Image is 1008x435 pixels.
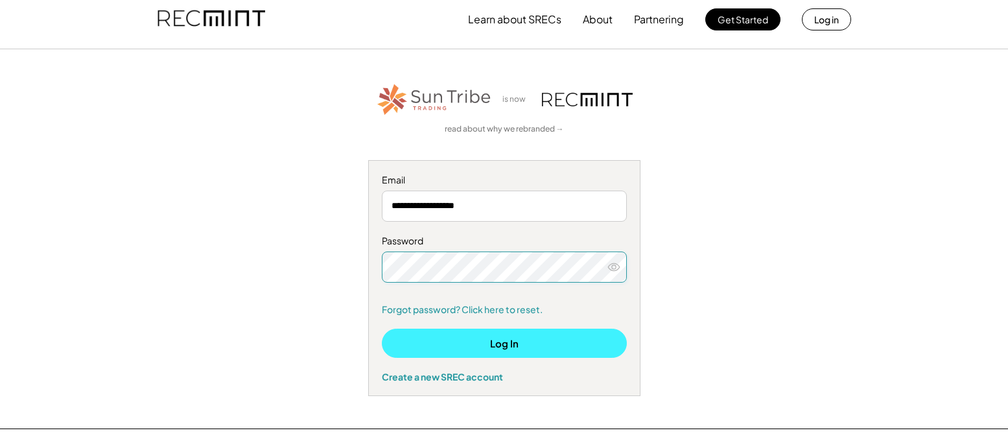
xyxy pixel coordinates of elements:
[382,303,627,316] a: Forgot password? Click here to reset.
[802,8,851,30] button: Log in
[634,6,684,32] button: Partnering
[583,6,613,32] button: About
[705,8,780,30] button: Get Started
[382,329,627,358] button: Log In
[445,124,564,135] a: read about why we rebranded →
[376,82,493,117] img: STT_Horizontal_Logo%2B-%2BColor.png
[382,235,627,248] div: Password
[382,371,627,382] div: Create a new SREC account
[382,174,627,187] div: Email
[468,6,561,32] button: Learn about SRECs
[499,94,535,105] div: is now
[542,93,633,106] img: recmint-logotype%403x.png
